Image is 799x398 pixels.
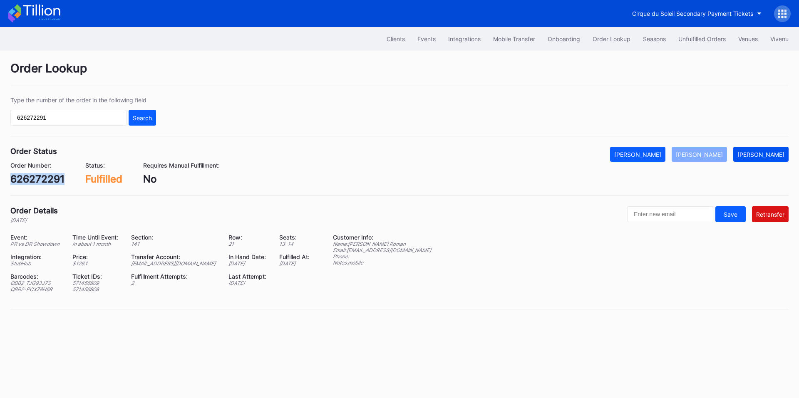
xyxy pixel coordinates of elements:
[10,173,65,185] div: 626272291
[131,234,218,241] div: Section:
[593,35,630,42] div: Order Lookup
[131,241,218,247] div: 141
[541,31,586,47] button: Onboarding
[614,151,661,158] div: [PERSON_NAME]
[732,31,764,47] button: Venues
[72,260,121,267] div: $ 126.1
[733,147,789,162] button: [PERSON_NAME]
[10,110,127,126] input: GT59662
[10,260,62,267] div: StubHub
[279,234,312,241] div: Seats:
[10,286,62,292] div: QBB2-PCX78H6R
[85,173,122,185] div: Fulfilled
[752,206,789,222] button: Retransfer
[756,211,784,218] div: Retransfer
[72,253,121,260] div: Price:
[442,31,487,47] button: Integrations
[411,31,442,47] button: Events
[672,31,732,47] button: Unfulfilled Orders
[10,217,58,223] div: [DATE]
[10,96,156,104] div: Type the number of the order in the following field
[72,241,121,247] div: in about 1 month
[626,6,768,21] button: Cirque du Soleil Secondary Payment Tickets
[764,31,795,47] button: Vivenu
[493,35,535,42] div: Mobile Transfer
[637,31,672,47] button: Seasons
[72,273,121,280] div: Ticket IDs:
[676,151,723,158] div: [PERSON_NAME]
[131,260,218,267] div: [EMAIL_ADDRESS][DOMAIN_NAME]
[228,273,269,280] div: Last Attempt:
[333,234,431,241] div: Customer Info:
[143,162,220,169] div: Requires Manual Fulfillment:
[10,147,57,156] div: Order Status
[228,260,269,267] div: [DATE]
[333,241,431,247] div: Name: [PERSON_NAME] Roman
[279,253,312,260] div: Fulfilled At:
[129,110,156,126] button: Search
[279,260,312,267] div: [DATE]
[737,151,784,158] div: [PERSON_NAME]
[10,280,62,286] div: QBB2-TJG93J7S
[131,280,218,286] div: 2
[417,35,436,42] div: Events
[487,31,541,47] button: Mobile Transfer
[333,247,431,253] div: Email: [EMAIL_ADDRESS][DOMAIN_NAME]
[228,234,269,241] div: Row:
[133,114,152,121] div: Search
[72,280,121,286] div: 571456809
[632,10,753,17] div: Cirque du Soleil Secondary Payment Tickets
[715,206,746,222] button: Save
[724,211,737,218] div: Save
[586,31,637,47] button: Order Lookup
[333,253,431,260] div: Phone:
[72,286,121,292] div: 571456808
[10,61,789,86] div: Order Lookup
[770,35,789,42] div: Vivenu
[131,273,218,280] div: Fulfillment Attempts:
[333,260,431,266] div: Notes: mobile
[131,253,218,260] div: Transfer Account:
[678,35,726,42] div: Unfulfilled Orders
[643,35,666,42] div: Seasons
[228,253,269,260] div: In Hand Date:
[380,31,411,47] button: Clients
[448,35,481,42] div: Integrations
[10,241,62,247] div: PR vs DR Showdown
[228,280,269,286] div: [DATE]
[279,241,312,247] div: 13 - 14
[610,147,665,162] button: [PERSON_NAME]
[85,162,122,169] div: Status:
[627,206,713,222] input: Enter new email
[672,147,727,162] button: [PERSON_NAME]
[72,234,121,241] div: Time Until Event:
[387,35,405,42] div: Clients
[10,234,62,241] div: Event:
[143,173,220,185] div: No
[228,241,269,247] div: 21
[10,253,62,260] div: Integration:
[10,162,65,169] div: Order Number:
[10,206,58,215] div: Order Details
[548,35,580,42] div: Onboarding
[10,273,62,280] div: Barcodes:
[738,35,758,42] div: Venues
